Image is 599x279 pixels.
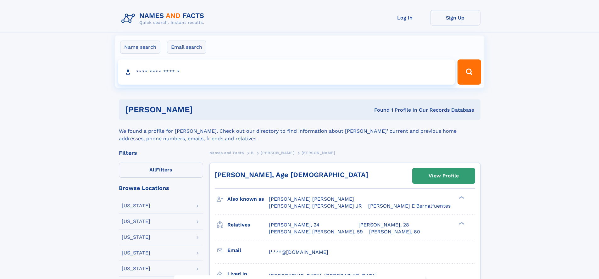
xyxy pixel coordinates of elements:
[269,228,363,235] a: [PERSON_NAME] [PERSON_NAME], 59
[122,203,150,208] div: [US_STATE]
[269,273,377,279] span: [GEOGRAPHIC_DATA], [GEOGRAPHIC_DATA]
[261,151,294,155] span: [PERSON_NAME]
[429,169,459,183] div: View Profile
[122,266,150,271] div: [US_STATE]
[209,149,244,157] a: Names and Facts
[119,150,203,156] div: Filters
[457,196,465,200] div: ❯
[119,120,480,142] div: We found a profile for [PERSON_NAME]. Check out our directory to find information about [PERSON_N...
[120,41,160,54] label: Name search
[261,149,294,157] a: [PERSON_NAME]
[283,107,474,114] div: Found 1 Profile In Our Records Database
[430,10,480,25] a: Sign Up
[302,151,335,155] span: [PERSON_NAME]
[269,196,354,202] span: [PERSON_NAME] [PERSON_NAME]
[119,185,203,191] div: Browse Locations
[149,167,156,173] span: All
[125,106,284,114] h1: [PERSON_NAME]
[167,41,206,54] label: Email search
[227,245,269,256] h3: Email
[251,149,254,157] a: B
[380,10,430,25] a: Log In
[227,220,269,230] h3: Relatives
[358,221,409,228] a: [PERSON_NAME], 28
[269,221,319,228] a: [PERSON_NAME], 24
[269,203,362,209] span: [PERSON_NAME] [PERSON_NAME] JR
[119,10,209,27] img: Logo Names and Facts
[368,203,451,209] span: [PERSON_NAME] E Bernalfuentes
[118,59,455,85] input: search input
[227,194,269,204] h3: Also known as
[413,168,475,183] a: View Profile
[251,151,254,155] span: B
[457,221,465,225] div: ❯
[122,219,150,224] div: [US_STATE]
[369,228,420,235] a: [PERSON_NAME], 60
[119,163,203,178] label: Filters
[122,235,150,240] div: [US_STATE]
[215,171,368,179] a: [PERSON_NAME], Age [DEMOGRAPHIC_DATA]
[122,250,150,255] div: [US_STATE]
[458,59,481,85] button: Search Button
